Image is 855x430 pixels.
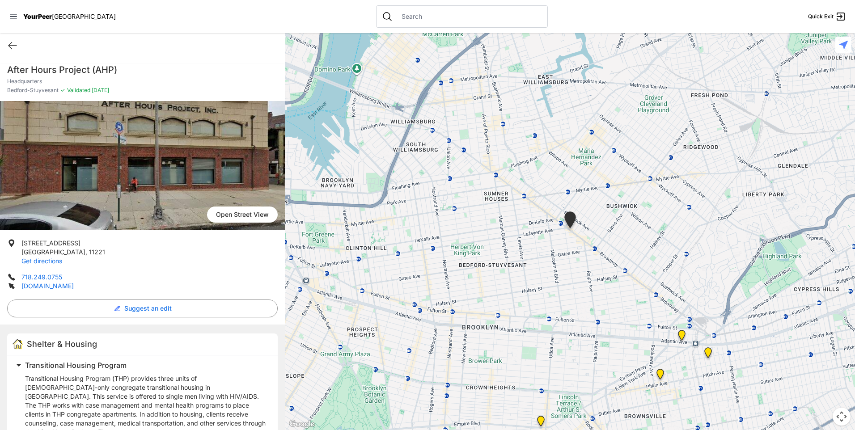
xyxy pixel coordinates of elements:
div: Headquarters [563,211,578,232]
a: Open this area in Google Maps (opens a new window) [287,418,317,430]
span: [STREET_ADDRESS] [21,239,80,247]
div: Main Location [535,416,546,430]
span: ✓ [60,87,65,94]
span: [DATE] [90,87,109,93]
p: Headquarters [7,78,278,85]
button: Map camera controls [833,408,851,426]
span: [GEOGRAPHIC_DATA] [21,248,85,256]
a: 718.249.0755 [21,273,62,281]
span: Suggest an edit [124,304,172,313]
span: Transitional Housing Program [25,361,127,370]
div: HELP Women's Shelter and Intake Center [703,347,714,362]
button: Suggest an edit [7,299,278,317]
span: YourPeer [23,13,52,20]
span: , [85,248,87,256]
div: Continuous Access Adult Drop-In (CADI) [655,369,666,383]
input: Search [396,12,542,21]
div: The Gathering Place Drop-in Center [676,330,687,344]
img: Google [287,418,317,430]
span: Bedford-Stuyvesant [7,87,59,94]
span: Validated [67,87,90,93]
span: [GEOGRAPHIC_DATA] [52,13,116,20]
a: YourPeer[GEOGRAPHIC_DATA] [23,14,116,19]
a: [DOMAIN_NAME] [21,282,74,290]
span: Shelter & Housing [27,339,97,349]
h1: After Hours Project (AHP) [7,63,278,76]
a: Quick Exit [808,11,846,22]
span: Quick Exit [808,13,834,20]
a: Get directions [21,257,62,265]
span: Open Street View [207,207,278,223]
span: 11221 [89,248,105,256]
